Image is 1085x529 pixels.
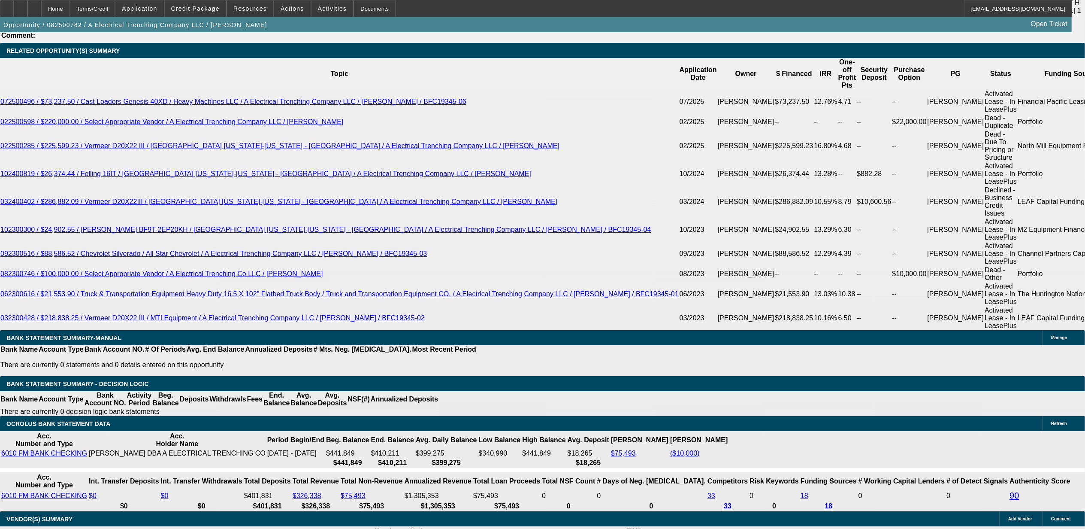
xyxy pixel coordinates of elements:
td: 8.79 [838,186,857,218]
th: Annualized Deposits [370,391,438,407]
button: Credit Package [165,0,226,17]
td: 16.80% [813,130,837,162]
td: 4.71 [838,90,857,114]
td: -- [856,282,892,306]
td: 10.16% [813,306,837,330]
td: $410,211 [371,449,414,458]
td: [PERSON_NAME] [717,114,775,130]
td: [PERSON_NAME] DBA A ELECTRICAL TRENCHING CO [88,449,266,458]
td: [DATE] - [DATE] [267,449,325,458]
td: 6.30 [838,218,857,242]
th: # Of Periods [145,345,186,354]
td: 13.29% [813,218,837,242]
th: Competitors [707,473,748,489]
a: $75,493 [611,450,636,457]
th: $401,831 [244,502,291,511]
a: 102400819 / $26,374.44 / Felling 16IT / [GEOGRAPHIC_DATA] [US_STATE]-[US_STATE] - [GEOGRAPHIC_DAT... [0,170,531,177]
th: Bank Account NO. [84,391,127,407]
a: 082300746 / $100,000.00 / Select Appropriate Vendor / A Electrical Trenching Co LLC / [PERSON_NAME] [0,270,323,277]
th: PG [927,58,985,90]
th: # Mts. Neg. [MEDICAL_DATA]. [313,345,412,354]
a: 092300516 / $88,586.52 / Chevrolet Silverado / All Star Chevrolet / A Electrical Trenching Compan... [0,250,427,257]
td: 08/2023 [679,266,717,282]
a: 33 [707,492,715,499]
th: NSF(#) [347,391,370,407]
span: Activities [318,5,347,12]
span: Bank Statement Summary - Decision Logic [6,380,149,387]
th: Avg. Deposit [567,432,610,448]
td: 0 [749,490,799,501]
td: [PERSON_NAME] [717,90,775,114]
th: $399,275 [415,459,478,467]
th: $410,211 [371,459,414,467]
td: [PERSON_NAME] [717,282,775,306]
td: $441,849 [326,449,369,458]
div: $1,305,353 [405,492,471,500]
button: Activities [311,0,354,17]
th: # of Detect Signals [946,473,1008,489]
a: 18 [825,502,832,510]
td: 07/2025 [679,90,717,114]
th: Most Recent Period [412,345,477,354]
td: $218,838.25 [774,306,813,330]
th: 0 [596,502,706,511]
th: Acc. Number and Type [1,473,88,489]
td: -- [838,266,857,282]
td: $401,831 [244,490,291,501]
span: VENDOR(S) SUMMARY [6,516,73,523]
th: Status [984,58,1017,90]
td: Activated Lease - In LeasePlus [984,90,1017,114]
th: $1,305,353 [404,502,472,511]
td: $75,493 [473,490,541,501]
td: [PERSON_NAME] [717,218,775,242]
td: -- [892,130,927,162]
td: 6.50 [838,306,857,330]
td: [PERSON_NAME] [717,130,775,162]
th: Fees [247,391,263,407]
td: $286,882.09 [774,186,813,218]
td: Declined - Business Credit Issues [984,186,1017,218]
td: -- [856,90,892,114]
th: High Balance [522,432,566,448]
th: [PERSON_NAME] [611,432,669,448]
a: Open Ticket [1028,17,1071,31]
th: Withdrawls [209,391,246,407]
th: Security Deposit [856,58,892,90]
th: Risk Keywords [749,473,799,489]
td: -- [856,266,892,282]
td: 4.39 [838,242,857,266]
th: Funding Sources [800,473,857,489]
th: Application Date [679,58,717,90]
td: -- [856,114,892,130]
th: $441,849 [326,459,369,467]
th: Total Deposits [244,473,291,489]
td: -- [892,90,927,114]
td: Dead - Other [984,266,1017,282]
th: Beg. Balance [152,391,179,407]
td: [PERSON_NAME] [717,242,775,266]
a: $75,493 [341,492,366,499]
a: ($10,000) [670,450,700,457]
th: Low Balance [478,432,521,448]
th: Total Revenue [292,473,339,489]
td: $88,586.52 [774,242,813,266]
td: 0 [596,490,706,501]
th: Avg. End Balance [186,345,245,354]
td: 06/2023 [679,282,717,306]
th: Account Type [38,345,84,354]
th: Avg. Daily Balance [415,432,478,448]
td: 12.76% [813,90,837,114]
th: End. Balance [263,391,290,407]
a: 6010 FM BANK CHECKING [1,492,87,499]
span: Add Vendor [1008,517,1032,521]
a: 022500285 / $225,599.23 / Vermeer D20X22 III / [GEOGRAPHIC_DATA] [US_STATE]-[US_STATE] - [GEOGRAP... [0,142,559,149]
td: 02/2025 [679,114,717,130]
th: $75,493 [340,502,403,511]
th: Owner [717,58,775,90]
a: 032400402 / $286,882.09 / Vermeer D20X22III / [GEOGRAPHIC_DATA] [US_STATE]-[US_STATE] - [GEOGRAPH... [0,198,558,205]
td: -- [856,242,892,266]
th: Account Type [38,391,84,407]
td: [PERSON_NAME] [927,266,985,282]
td: [PERSON_NAME] [717,306,775,330]
th: Activity Period [127,391,152,407]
